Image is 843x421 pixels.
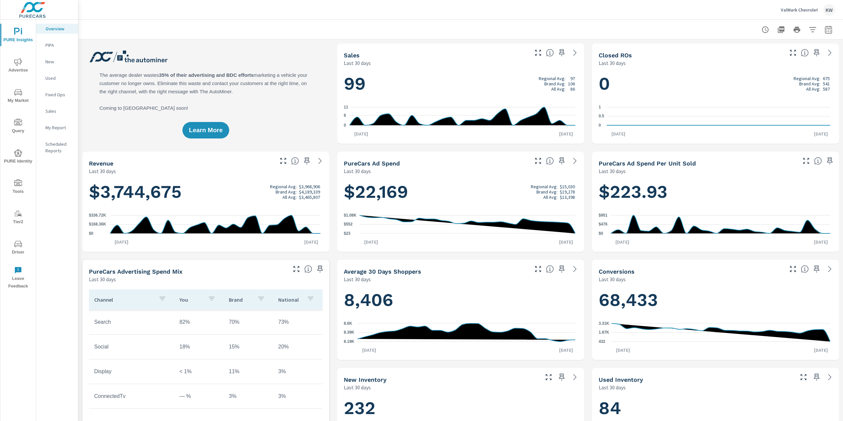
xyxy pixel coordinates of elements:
[790,23,803,36] button: Print Report
[36,106,78,116] div: Sales
[174,339,224,355] td: 18%
[788,47,798,58] button: Make Fullscreen
[546,265,554,273] span: A rolling 30 day total of daily Shoppers on the dealership website, averaged over the selected da...
[299,195,320,200] p: $3,465,807
[599,275,626,283] p: Last 30 days
[570,76,575,81] p: 97
[2,28,34,44] span: PURE Insights
[823,86,830,92] p: 587
[110,239,133,245] p: [DATE]
[599,213,608,218] text: $951
[599,59,626,67] p: Last 30 days
[36,73,78,83] div: Used
[599,52,632,59] h5: Closed ROs
[568,81,575,86] p: 106
[179,296,203,303] p: You
[599,123,601,128] text: 0
[611,239,634,245] p: [DATE]
[599,114,604,119] text: 0.5
[174,363,224,380] td: < 1%
[270,184,297,189] p: Regional Avg:
[560,195,575,200] p: $13,398
[536,189,557,195] p: Brand Avg:
[599,321,609,326] text: 3.31K
[344,231,350,236] text: $23
[344,59,371,67] p: Last 30 days
[89,314,174,330] td: Search
[551,86,565,92] p: All Avg:
[560,189,575,195] p: $19,278
[599,167,626,175] p: Last 30 days
[45,108,73,114] p: Sales
[344,160,400,167] h5: PureCars Ad Spend
[811,372,822,382] span: Save this to your personalized report
[344,321,352,326] text: 8.6K
[302,156,312,166] span: Save this to your personalized report
[344,330,354,335] text: 8.39K
[794,76,820,81] p: Regional Avg:
[276,189,297,195] p: Brand Avg:
[273,339,322,355] td: 20%
[814,157,822,165] span: Average cost of advertising per each vehicle sold at the dealer over the selected date range. The...
[546,49,554,57] span: Number of vehicles sold by the dealership over the selected date range. [Source: This data is sou...
[557,264,567,274] span: Save this to your personalized report
[809,239,832,245] p: [DATE]
[45,91,73,98] p: Fixed Ops
[557,47,567,58] span: Save this to your personalized report
[344,376,387,383] h5: New Inventory
[599,181,832,203] h1: $223.93
[822,23,835,36] button: Select Date Range
[599,268,635,275] h5: Conversions
[273,363,322,380] td: 3%
[89,339,174,355] td: Social
[36,57,78,67] div: New
[344,289,578,311] h1: 8,406
[344,52,360,59] h5: Sales
[360,239,383,245] p: [DATE]
[344,123,346,128] text: 0
[544,81,565,86] p: Brand Avg:
[344,383,371,391] p: Last 30 days
[278,156,288,166] button: Make Fullscreen
[344,213,357,218] text: $1.08K
[801,265,809,273] span: The number of dealer-specified goals completed by a visitor. [Source: This data is provided by th...
[533,264,543,274] button: Make Fullscreen
[599,383,626,391] p: Last 30 days
[174,388,224,405] td: — %
[570,156,580,166] a: See more details in report
[2,119,34,135] span: Query
[2,210,34,226] span: Tier2
[825,47,835,58] a: See more details in report
[599,105,601,109] text: 1
[806,23,819,36] button: Apply Filters
[36,90,78,100] div: Fixed Ops
[775,23,788,36] button: "Export Report to PDF"
[344,167,371,175] p: Last 30 days
[45,58,73,65] p: New
[89,160,113,167] h5: Revenue
[89,388,174,405] td: ConnectedTv
[36,139,78,156] div: Scheduled Reports
[798,372,809,382] button: Make Fullscreen
[189,127,223,133] span: Learn More
[2,149,34,165] span: PURE Identity
[570,264,580,274] a: See more details in report
[825,264,835,274] a: See more details in report
[2,179,34,195] span: Tools
[89,167,116,175] p: Last 30 days
[45,124,73,131] p: My Report
[229,296,252,303] p: Brand
[555,347,578,353] p: [DATE]
[2,58,34,74] span: Advertise
[299,189,320,195] p: $4,189,339
[89,268,182,275] h5: PureCars Advertising Spend Mix
[344,339,354,344] text: 8.19K
[2,266,34,290] span: Leave Feedback
[344,113,346,118] text: 6
[45,25,73,32] p: Overview
[278,296,301,303] p: National
[599,339,605,344] text: 432
[599,289,832,311] h1: 68,433
[531,184,557,189] p: Regional Avg:
[291,157,299,165] span: Total sales revenue over the selected date range. [Source: This data is sourced from the dealer’s...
